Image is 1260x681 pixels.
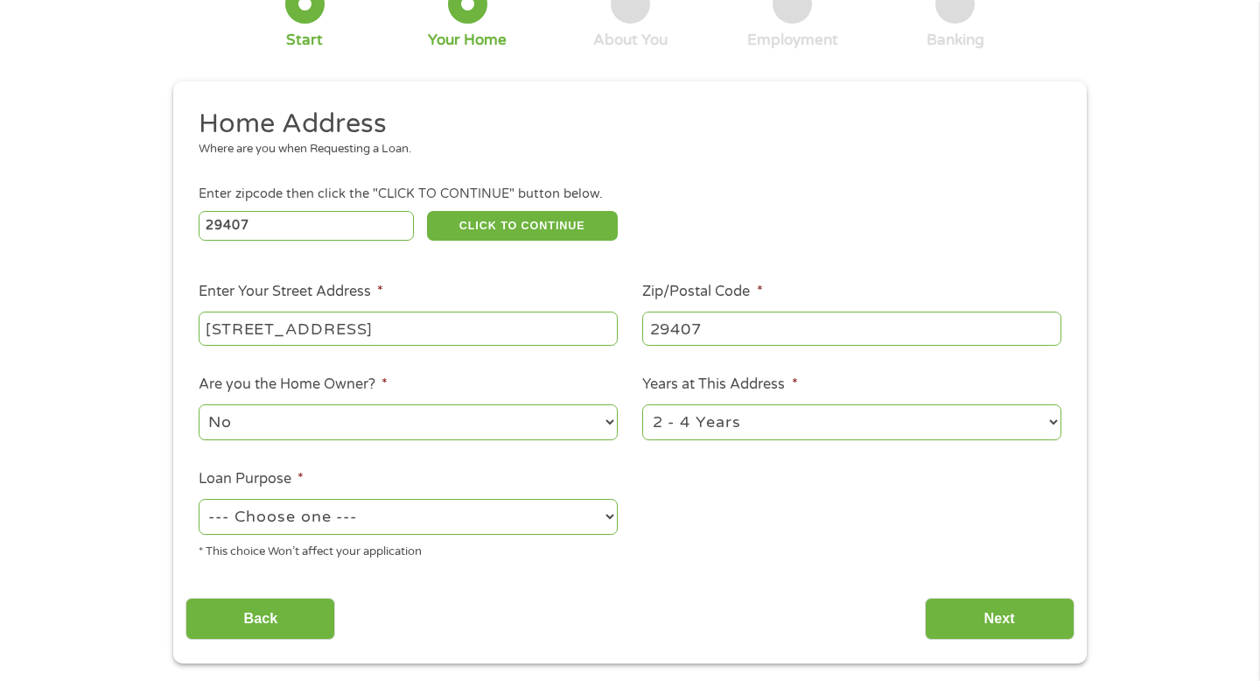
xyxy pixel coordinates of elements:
[199,537,618,561] div: * This choice Won’t affect your application
[199,141,1049,158] div: Where are you when Requesting a Loan.
[642,283,762,301] label: Zip/Postal Code
[747,31,838,50] div: Employment
[199,376,388,394] label: Are you the Home Owner?
[427,211,618,241] button: CLICK TO CONTINUE
[199,185,1061,204] div: Enter zipcode then click the "CLICK TO CONTINUE" button below.
[199,312,618,345] input: 1 Main Street
[593,31,668,50] div: About You
[199,107,1049,142] h2: Home Address
[199,211,415,241] input: Enter Zipcode (e.g 01510)
[927,31,984,50] div: Banking
[428,31,507,50] div: Your Home
[642,376,797,394] label: Years at This Address
[185,598,335,641] input: Back
[925,598,1074,641] input: Next
[199,470,304,488] label: Loan Purpose
[199,283,383,301] label: Enter Your Street Address
[286,31,323,50] div: Start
